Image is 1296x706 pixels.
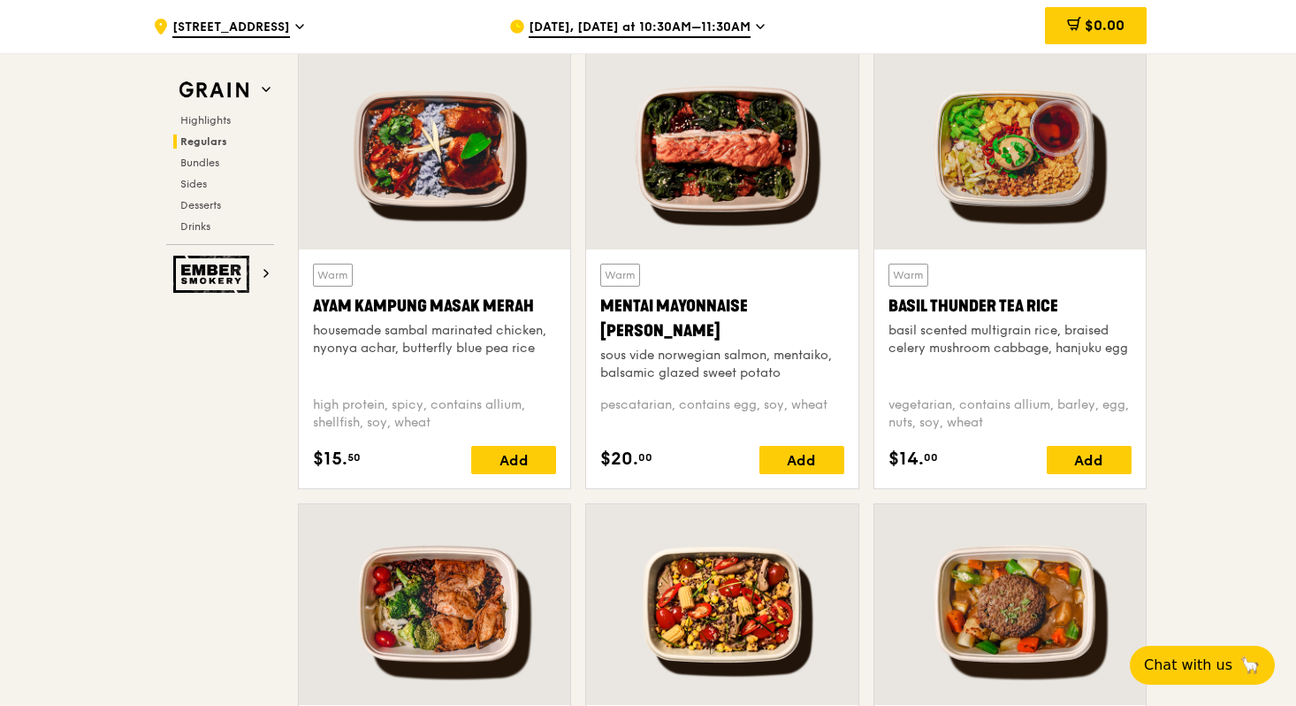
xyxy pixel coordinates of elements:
div: Ayam Kampung Masak Merah [313,294,556,318]
div: housemade sambal marinated chicken, nyonya achar, butterfly blue pea rice [313,322,556,357]
span: 00 [638,450,652,464]
div: pescatarian, contains egg, soy, wheat [600,396,843,432]
span: Bundles [180,157,219,169]
span: $20. [600,446,638,472]
span: Highlights [180,114,231,127]
div: Basil Thunder Tea Rice [888,294,1132,318]
span: 50 [347,450,361,464]
span: [STREET_ADDRESS] [172,19,290,38]
div: Add [759,446,844,474]
div: Mentai Mayonnaise [PERSON_NAME] [600,294,843,343]
div: Warm [313,264,353,287]
div: Warm [600,264,640,287]
span: Desserts [180,199,221,211]
div: Add [1047,446,1132,474]
div: Add [471,446,556,474]
span: $15. [313,446,347,472]
div: vegetarian, contains allium, barley, egg, nuts, soy, wheat [888,396,1132,432]
div: basil scented multigrain rice, braised celery mushroom cabbage, hanjuku egg [888,322,1132,357]
img: Ember Smokery web logo [173,256,255,293]
span: $0.00 [1085,17,1124,34]
div: sous vide norwegian salmon, mentaiko, balsamic glazed sweet potato [600,347,843,382]
span: Sides [180,178,207,190]
span: Regulars [180,135,227,148]
span: $14. [888,446,924,472]
span: Chat with us [1144,655,1232,676]
img: Grain web logo [173,74,255,106]
div: Warm [888,264,928,287]
button: Chat with us🦙 [1130,646,1275,685]
span: 🦙 [1239,655,1261,676]
span: 00 [924,450,938,464]
div: high protein, spicy, contains allium, shellfish, soy, wheat [313,396,556,432]
span: Drinks [180,220,210,233]
span: [DATE], [DATE] at 10:30AM–11:30AM [529,19,751,38]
